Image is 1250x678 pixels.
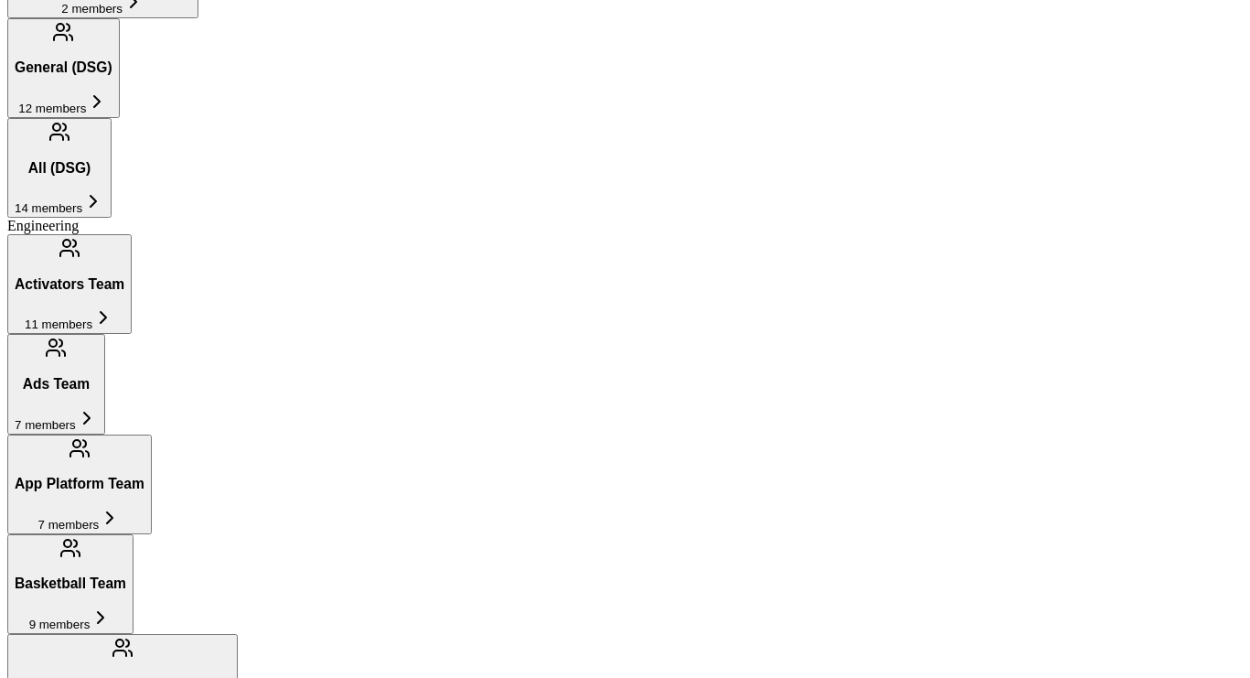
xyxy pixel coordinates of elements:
[18,102,86,115] span: 12 members
[7,118,112,218] button: All (DSG)14 members
[7,334,105,434] button: Ads Team7 members
[15,59,112,76] h3: General (DSG)
[7,534,134,634] button: Basketball Team9 members
[7,18,120,118] button: General (DSG)12 members
[29,618,91,631] span: 9 members
[7,218,79,233] span: Engineering
[15,276,124,293] h3: Activators Team
[61,2,123,16] span: 2 members
[15,476,144,492] h3: App Platform Team
[15,576,126,592] h3: Basketball Team
[7,234,132,334] button: Activators Team11 members
[38,518,100,532] span: 7 members
[25,317,92,331] span: 11 members
[7,435,152,534] button: App Platform Team7 members
[15,376,98,393] h3: Ads Team
[15,160,104,177] h3: All (DSG)
[15,418,76,432] span: 7 members
[15,201,82,215] span: 14 members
